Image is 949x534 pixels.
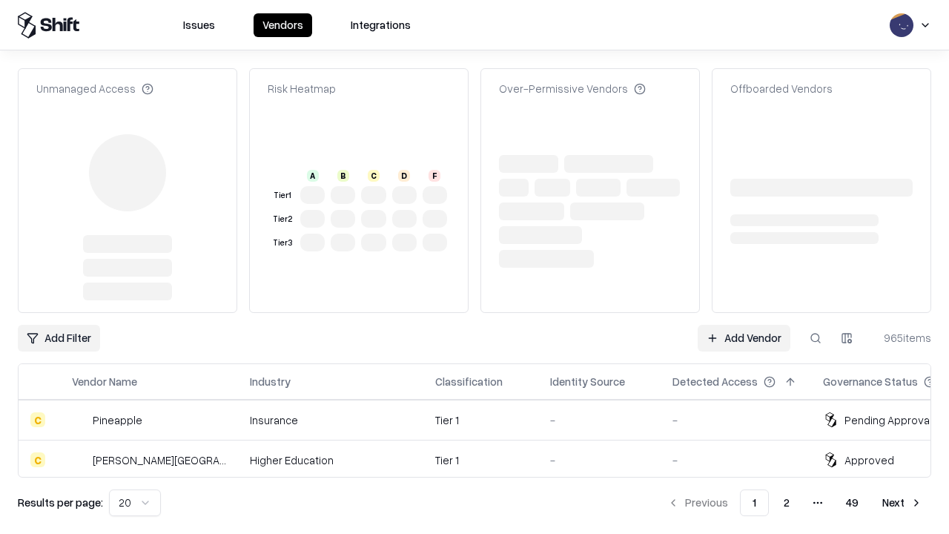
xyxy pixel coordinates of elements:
[72,452,87,467] img: Reichman University
[93,452,226,468] div: [PERSON_NAME][GEOGRAPHIC_DATA]
[435,374,503,389] div: Classification
[250,374,291,389] div: Industry
[18,495,103,510] p: Results per page:
[672,412,799,428] div: -
[250,452,411,468] div: Higher Education
[30,412,45,427] div: C
[823,374,918,389] div: Governance Status
[18,325,100,352] button: Add Filter
[550,374,625,389] div: Identity Source
[435,412,526,428] div: Tier 1
[672,452,799,468] div: -
[550,452,649,468] div: -
[30,452,45,467] div: C
[254,13,312,37] button: Vendors
[93,412,142,428] div: Pineapple
[307,170,319,182] div: A
[342,13,420,37] button: Integrations
[698,325,790,352] a: Add Vendor
[499,81,646,96] div: Over-Permissive Vendors
[271,189,294,202] div: Tier 1
[672,374,758,389] div: Detected Access
[658,489,931,516] nav: pagination
[435,452,526,468] div: Tier 1
[844,412,932,428] div: Pending Approval
[772,489,801,516] button: 2
[271,213,294,225] div: Tier 2
[873,489,931,516] button: Next
[36,81,153,96] div: Unmanaged Access
[368,170,380,182] div: C
[730,81,833,96] div: Offboarded Vendors
[398,170,410,182] div: D
[72,374,137,389] div: Vendor Name
[550,412,649,428] div: -
[844,452,894,468] div: Approved
[250,412,411,428] div: Insurance
[834,489,870,516] button: 49
[174,13,224,37] button: Issues
[337,170,349,182] div: B
[740,489,769,516] button: 1
[72,412,87,427] img: Pineapple
[271,237,294,249] div: Tier 3
[872,330,931,346] div: 965 items
[429,170,440,182] div: F
[268,81,336,96] div: Risk Heatmap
